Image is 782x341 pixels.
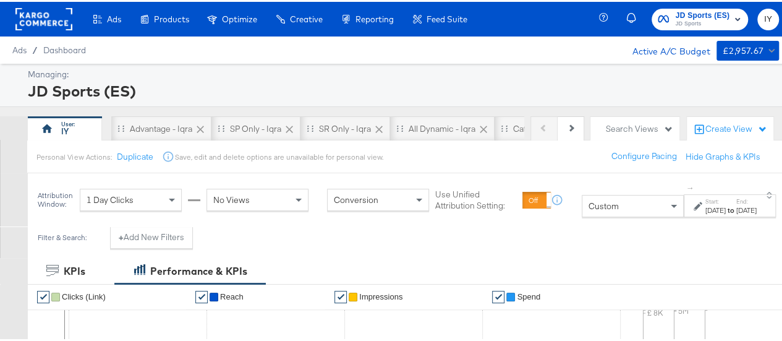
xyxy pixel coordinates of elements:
[762,11,774,25] span: IY
[675,7,729,20] span: JD Sports (ES)
[619,39,710,58] div: Active A/C Budget
[705,204,726,214] div: [DATE]
[334,289,347,301] a: ✔
[716,39,779,59] button: £2,957.67
[37,231,87,240] div: Filter & Search:
[117,123,124,130] div: Drag to reorder tab
[736,204,757,214] div: [DATE]
[427,12,467,22] span: Feed Suite
[355,12,394,22] span: Reporting
[130,121,192,133] div: Advantage - Iqra
[37,289,49,301] a: ✔
[757,7,779,28] button: IY
[64,262,85,277] div: KPIs
[107,12,121,22] span: Ads
[501,123,508,130] div: Drag to reorder tab
[652,7,748,28] button: JD Sports (ES)JD Sports
[517,290,540,300] span: Spend
[603,144,686,166] button: Configure Pacing
[726,204,736,213] strong: to
[12,43,27,53] span: Ads
[492,289,504,301] a: ✔
[28,67,776,79] div: Managing:
[513,121,564,133] div: Catalog Sales
[28,79,776,100] div: JD Sports (ES)
[222,12,257,22] span: Optimize
[685,184,697,189] span: ↑
[195,289,208,301] a: ✔
[736,196,757,204] label: End:
[307,123,313,130] div: Drag to reorder tab
[218,123,224,130] div: Drag to reorder tab
[589,199,619,210] span: Custom
[290,12,323,22] span: Creative
[675,17,729,27] span: JD Sports
[119,230,124,241] strong: +
[36,150,111,160] div: Personal View Actions:
[61,124,69,136] div: IY
[686,149,760,161] button: Hide Graphs & KPIs
[87,192,134,204] span: 1 Day Clicks
[110,225,193,247] button: +Add New Filters
[606,121,673,133] div: Search Views
[705,196,726,204] label: Start:
[359,290,402,300] span: Impressions
[230,121,281,133] div: SP only - Iqra
[334,192,378,204] span: Conversion
[723,41,764,57] div: £2,957.67
[319,121,371,133] div: SR only - Iqra
[154,12,189,22] span: Products
[396,123,403,130] div: Drag to reorder tab
[213,192,250,204] span: No Views
[62,290,106,300] span: Clicks (Link)
[409,121,475,133] div: All Dynamic - Iqra
[435,187,517,210] label: Use Unified Attribution Setting:
[43,43,86,53] a: Dashboard
[174,150,383,160] div: Save, edit and delete options are unavailable for personal view.
[27,43,43,53] span: /
[705,121,767,134] div: Create View
[37,189,74,207] div: Attribution Window:
[116,149,153,161] button: Duplicate
[220,290,244,300] span: Reach
[150,262,247,277] div: Performance & KPIs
